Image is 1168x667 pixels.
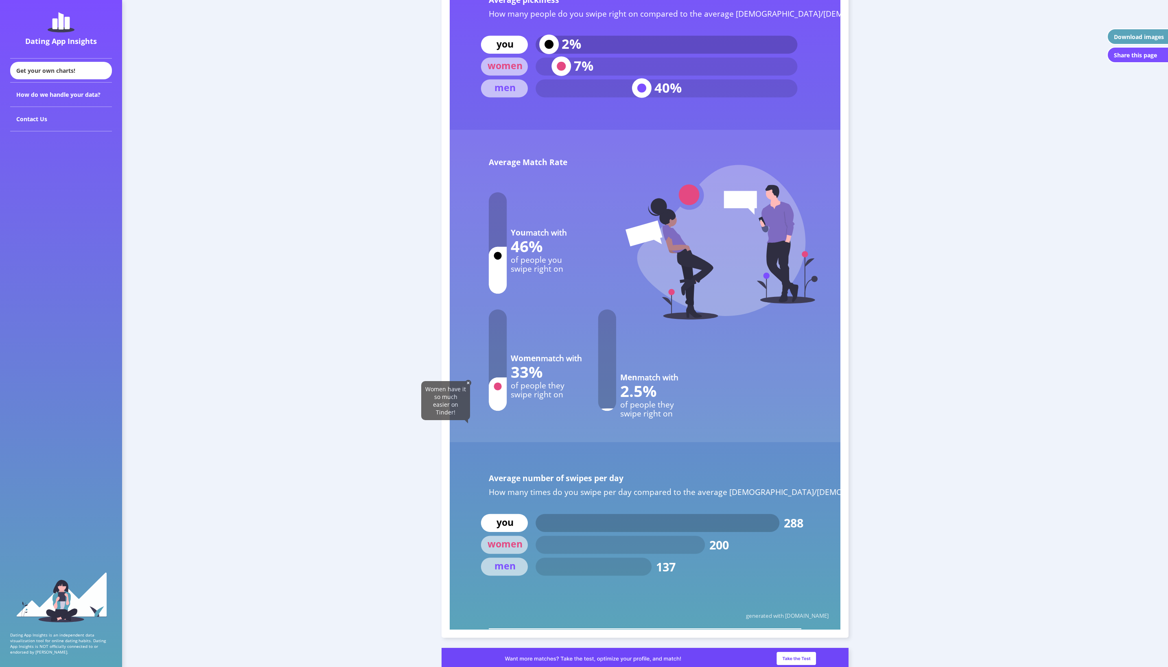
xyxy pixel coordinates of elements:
[1107,28,1168,45] button: Download images
[511,263,563,274] text: swipe right on
[620,371,678,382] text: Men
[784,515,803,531] text: 288
[489,156,567,167] text: Average Match Rate
[620,408,673,419] text: swipe right on
[488,537,523,550] text: women
[10,107,112,131] div: Contact Us
[489,8,930,19] text: How many people do you swipe right on compared to the average [DEMOGRAPHIC_DATA]/[DEMOGRAPHIC_DAT...
[511,361,543,382] text: 33%
[574,57,593,75] text: 7%
[562,35,581,53] text: 2%
[489,473,623,484] text: Average number of swipes per day
[1107,47,1168,63] button: Share this page
[465,380,471,386] img: close-solid-white.82ef6a3c.svg
[620,399,674,410] text: of people they
[620,380,657,401] text: 2.5%
[425,385,466,416] span: Women have it so much easier on Tinder!
[511,235,543,257] text: 46%
[497,515,514,528] text: you
[526,227,567,238] tspan: match with
[10,62,112,79] div: Get your own charts!
[511,379,564,390] text: of people they
[1114,33,1164,41] div: Download images
[494,559,516,572] text: men
[511,254,562,265] text: of people you
[494,81,516,94] text: men
[746,612,829,619] text: generated with [DOMAIN_NAME]
[511,389,563,400] text: swipe right on
[10,632,112,655] p: Dating App Insights is an independent data visualization tool for online dating habits. Dating Ap...
[1114,51,1157,59] div: Share this page
[511,352,582,363] text: Women
[709,537,729,553] text: 200
[10,83,112,107] div: How do we handle your data?
[637,371,678,382] tspan: match with
[497,37,514,50] text: you
[489,486,923,497] text: How many times do you swipe per day compared to the average [DEMOGRAPHIC_DATA]/[DEMOGRAPHIC_DATA]...
[511,227,567,238] text: You
[48,12,74,33] img: dating-app-insights-logo.5abe6921.svg
[656,558,676,574] text: 137
[15,571,107,622] img: sidebar_girl.91b9467e.svg
[12,36,110,46] div: Dating App Insights
[654,78,682,97] text: 40%
[541,352,582,363] tspan: match with
[488,59,523,72] text: women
